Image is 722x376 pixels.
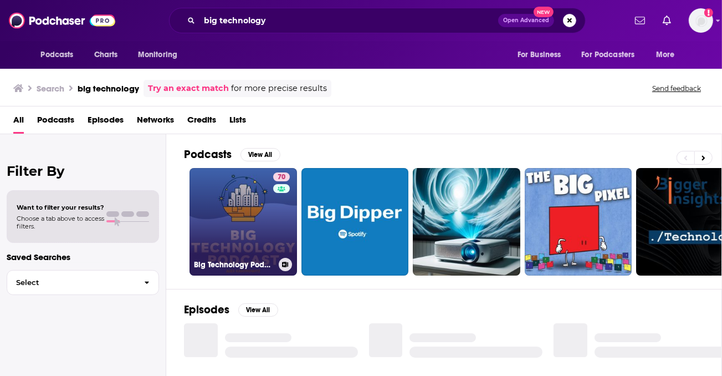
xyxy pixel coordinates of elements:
span: Monitoring [138,47,177,63]
span: Open Advanced [503,18,549,23]
a: Podcasts [37,111,74,134]
span: For Business [518,47,561,63]
svg: Add a profile image [704,8,713,17]
button: open menu [648,44,689,65]
h2: Episodes [184,303,229,317]
p: Saved Searches [7,252,159,262]
button: View All [240,148,280,161]
a: Credits [187,111,216,134]
h3: Big Technology Podcast [194,260,274,270]
h2: Podcasts [184,148,232,161]
h3: big technology [78,83,139,94]
a: Show notifications dropdown [631,11,649,30]
span: 70 [278,172,285,183]
a: 70Big Technology Podcast [190,168,297,276]
button: Show profile menu [689,8,713,33]
h3: Search [37,83,64,94]
a: PodcastsView All [184,148,280,161]
span: More [656,47,675,63]
a: Try an exact match [148,82,229,95]
button: View All [238,303,278,317]
a: 70 [273,172,290,181]
a: Lists [229,111,246,134]
a: EpisodesView All [184,303,278,317]
span: Choose a tab above to access filters. [17,215,104,230]
h2: Filter By [7,163,159,179]
button: open menu [33,44,88,65]
a: Episodes [88,111,124,134]
img: User Profile [689,8,713,33]
input: Search podcasts, credits, & more... [199,12,498,29]
a: Networks [137,111,174,134]
span: Want to filter your results? [17,204,104,211]
span: Charts [94,47,118,63]
span: for more precise results [231,82,327,95]
button: Select [7,270,159,295]
button: open menu [510,44,575,65]
button: open menu [130,44,192,65]
a: Show notifications dropdown [658,11,675,30]
button: Send feedback [649,84,704,93]
span: For Podcasters [582,47,635,63]
span: Podcasts [41,47,74,63]
a: All [13,111,24,134]
div: Search podcasts, credits, & more... [169,8,586,33]
span: New [534,7,554,17]
a: Charts [87,44,125,65]
button: Open AdvancedNew [498,14,554,27]
button: open menu [575,44,651,65]
span: Select [7,279,135,286]
span: Logged in as rpearson [689,8,713,33]
img: Podchaser - Follow, Share and Rate Podcasts [9,10,115,31]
